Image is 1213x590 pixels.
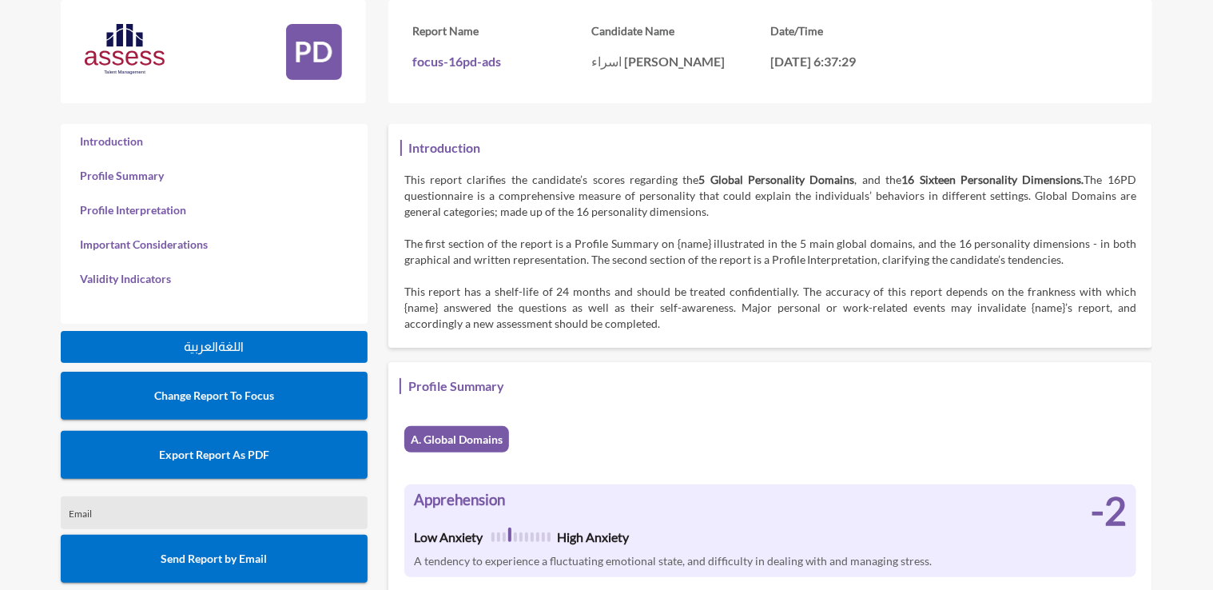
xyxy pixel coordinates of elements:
[61,158,368,193] a: Profile Summary
[161,552,267,565] span: Send Report by Email
[770,24,949,38] h3: Date/Time
[557,529,629,544] h4: High Anxiety
[404,426,509,452] h4: A. Global Domains
[184,340,244,353] span: اللغةالعربية
[61,193,368,227] a: Profile Interpretation
[770,54,890,69] p: [DATE] 6:37:29
[591,24,770,38] h3: Candidate Name
[404,484,638,518] h3: Apprehension
[154,389,274,402] span: Change Report To Focus
[414,529,483,544] h4: Low Anxiety
[1081,484,1136,554] div: -2
[159,448,269,461] span: Export Report As PDF
[404,172,1136,220] p: This report clarifies the candidate’s scores regarding the , and the The 16PD questionnaire is a ...
[61,227,368,261] a: Important Considerations
[902,173,1084,186] strong: 16 Sixteen Personality Dimensions.
[412,24,591,38] h3: Report Name
[61,372,368,420] button: Change Report To Focus
[404,374,508,397] h3: Profile Summary
[61,431,368,479] button: Export Report As PDF
[699,173,855,186] strong: 5 Global Personality Domains
[85,24,165,74] img: AssessLogoo.svg
[61,535,368,583] button: Send Report by Email
[412,54,591,69] p: focus-16pd-ads
[404,136,484,159] h3: Introduction
[61,261,368,296] a: Validity Indicators
[286,24,342,80] img: logo.png
[61,124,368,158] a: Introduction
[404,554,1136,577] div: A tendency to experience a fluctuating emotional state, and difficulty in dealing with and managi...
[404,220,1136,268] p: The first section of the report is a Profile Summary on {name} illustrated in the 5 main global d...
[61,331,368,363] button: اللغةالعربية
[591,54,770,70] p: اسراء [PERSON_NAME]
[404,268,1136,332] p: This report has a shelf-life of 24 months and should be treated confidentially. The accuracy of t...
